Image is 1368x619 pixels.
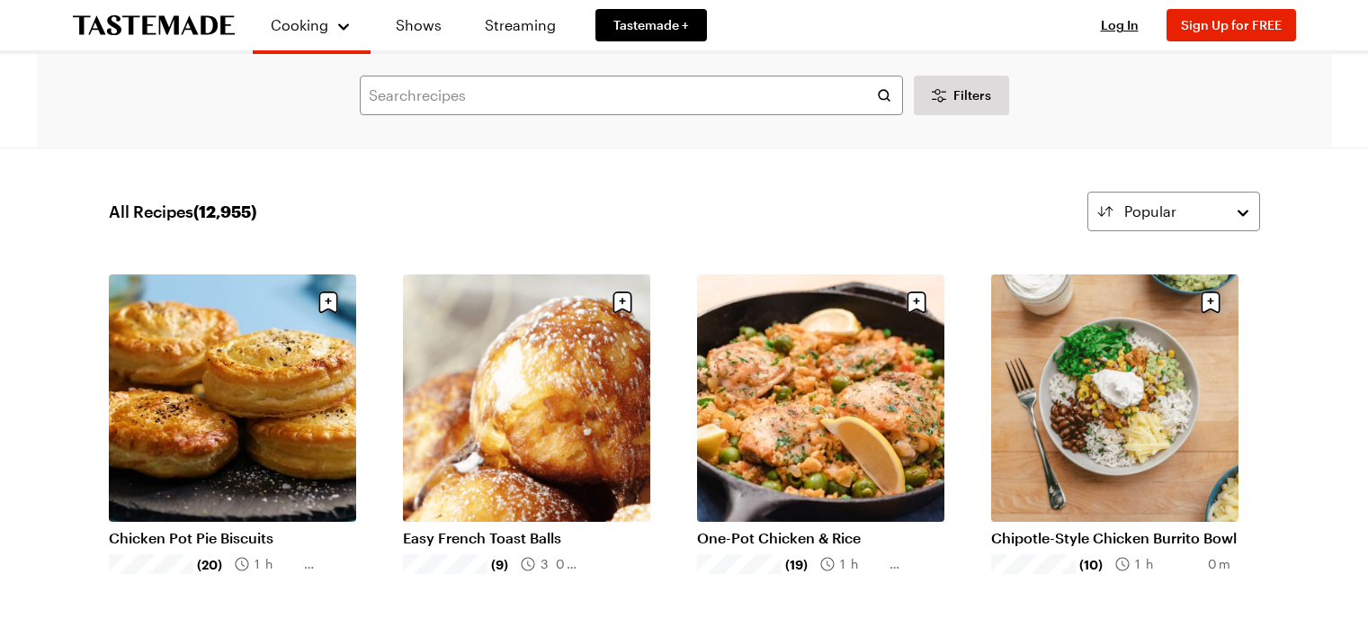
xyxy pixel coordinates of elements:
button: Cooking [271,7,353,43]
span: ( 12,955 ) [193,202,256,221]
span: Log In [1101,17,1139,32]
button: Save recipe [311,285,345,319]
span: Tastemade + [613,16,689,34]
span: Cooking [271,16,328,33]
a: Chicken Pot Pie Biscuits [109,529,356,547]
span: All Recipes [109,199,256,224]
button: Save recipe [605,285,639,319]
a: Easy French Toast Balls [403,529,650,547]
span: Sign Up for FREE [1181,17,1282,32]
button: Log In [1084,16,1156,34]
a: To Tastemade Home Page [73,15,235,36]
a: Chipotle-Style Chicken Burrito Bowl [991,529,1238,547]
button: Sign Up for FREE [1167,9,1296,41]
button: Desktop filters [914,76,1009,115]
button: Save recipe [1194,285,1228,319]
span: Popular [1124,201,1176,222]
button: Popular [1087,192,1260,231]
span: Filters [953,86,991,104]
a: One-Pot Chicken & Rice [697,529,944,547]
a: Tastemade + [595,9,707,41]
button: Save recipe [899,285,934,319]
